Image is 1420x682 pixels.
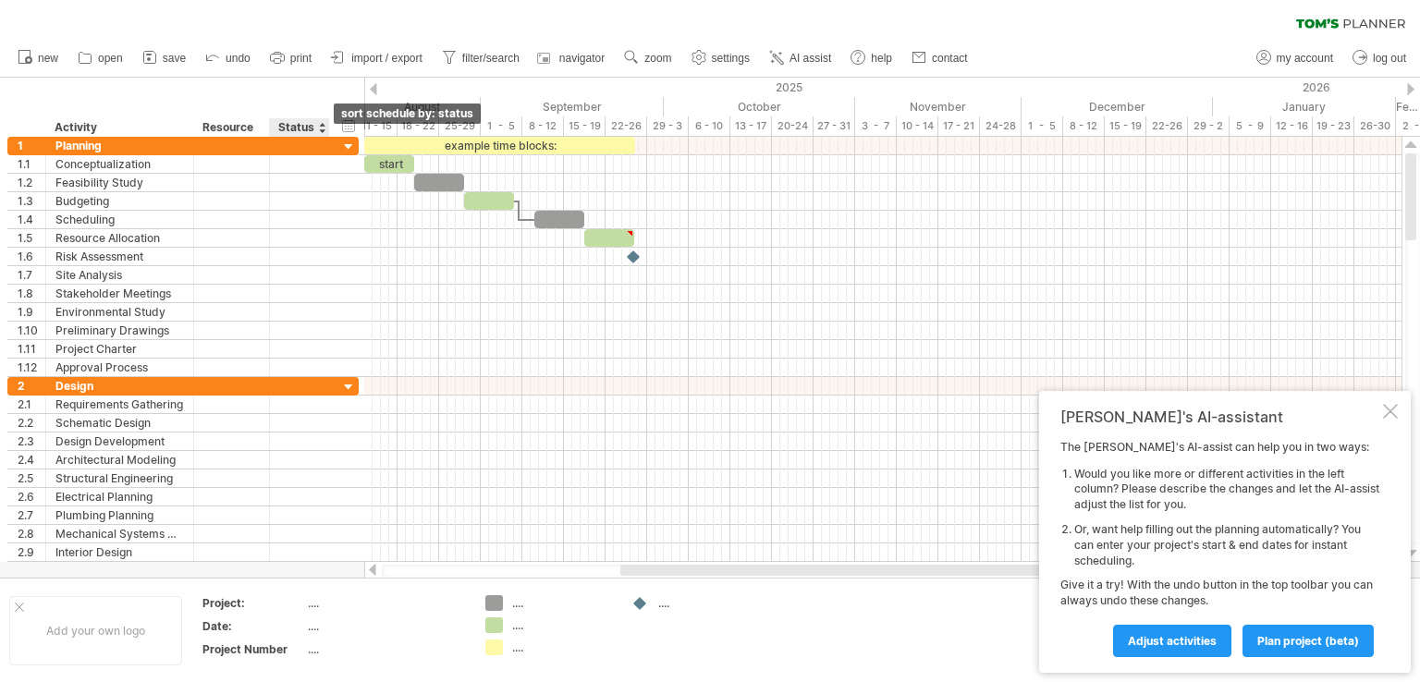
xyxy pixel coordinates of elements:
[772,116,814,136] div: 20-24
[290,52,312,65] span: print
[18,285,45,302] div: 1.8
[1242,625,1374,657] a: plan project (beta)
[980,116,1022,136] div: 24-28
[1105,116,1146,136] div: 15 - 19
[1063,116,1105,136] div: 8 - 12
[658,595,759,611] div: ....
[55,525,184,542] div: Mechanical Systems Design
[907,46,973,70] a: contact
[1252,46,1339,70] a: my account
[55,340,184,358] div: Project Charter
[18,525,45,542] div: 2.8
[439,116,481,136] div: 25-29
[55,155,184,173] div: Conceptualization
[55,359,184,376] div: Approval Process
[55,174,184,191] div: Feasibility Study
[202,641,304,657] div: Project Number
[308,618,463,634] div: ....
[1313,116,1354,136] div: 19 - 23
[55,488,184,505] div: Electrical Planning
[55,377,184,395] div: Design
[398,116,439,136] div: 18 - 22
[938,116,980,136] div: 17 - 21
[1257,634,1359,648] span: plan project (beta)
[55,432,184,450] div: Design Development
[846,46,898,70] a: help
[564,116,606,136] div: 15 - 19
[664,97,855,116] div: October 2025
[364,137,635,154] div: example time blocks:
[932,52,968,65] span: contact
[18,192,45,210] div: 1.3
[18,174,45,191] div: 1.2
[38,52,58,65] span: new
[522,116,564,136] div: 8 - 12
[308,595,463,611] div: ....
[55,266,184,284] div: Site Analysis
[18,155,45,173] div: 1.1
[481,97,664,116] div: September 2025
[18,229,45,247] div: 1.5
[1277,52,1333,65] span: my account
[306,97,481,116] div: August 2025
[18,359,45,376] div: 1.12
[18,137,45,154] div: 1
[437,46,525,70] a: filter/search
[644,52,671,65] span: zoom
[18,248,45,265] div: 1.6
[1213,97,1396,116] div: January 2026
[18,451,45,469] div: 2.4
[1271,116,1313,136] div: 12 - 16
[9,596,182,665] div: Add your own logo
[687,46,755,70] a: settings
[481,116,522,136] div: 1 - 5
[689,116,730,136] div: 6 - 10
[765,46,837,70] a: AI assist
[55,137,184,154] div: Planning
[55,414,184,432] div: Schematic Design
[55,322,184,339] div: Preliminary Drawings
[356,116,398,136] div: 11 - 15
[730,116,772,136] div: 13 - 17
[606,116,647,136] div: 22-26
[55,543,184,561] div: Interior Design
[202,595,304,611] div: Project:
[1128,634,1217,648] span: Adjust activities
[814,116,855,136] div: 27 - 31
[855,116,897,136] div: 3 - 7
[202,118,259,137] div: Resource
[55,285,184,302] div: Stakeholder Meetings
[265,46,317,70] a: print
[1060,408,1379,426] div: [PERSON_NAME]'s AI-assistant
[534,46,610,70] a: navigator
[55,506,184,524] div: Plumbing Planning
[55,211,184,228] div: Scheduling
[202,618,304,634] div: Date:
[1188,116,1230,136] div: 29 - 2
[1060,440,1379,656] div: The [PERSON_NAME]'s AI-assist can help you in two ways: Give it a try! With the undo button in th...
[55,396,184,413] div: Requirements Gathering
[308,641,463,657] div: ....
[897,116,938,136] div: 10 - 14
[512,617,613,633] div: ....
[1022,116,1063,136] div: 1 - 5
[559,52,605,65] span: navigator
[138,46,191,70] a: save
[1074,467,1379,513] li: Would you like more or different activities in the left column? Please describe the changes and l...
[712,52,750,65] span: settings
[1373,52,1406,65] span: log out
[18,414,45,432] div: 2.2
[334,104,481,124] div: sort schedule by: status
[512,595,613,611] div: ....
[55,451,184,469] div: Architectural Modeling
[18,488,45,505] div: 2.6
[18,469,45,487] div: 2.5
[1074,522,1379,568] li: Or, want help filling out the planning automatically? You can enter your project's start & end da...
[73,46,129,70] a: open
[55,248,184,265] div: Risk Assessment
[163,52,186,65] span: save
[18,303,45,321] div: 1.9
[55,469,184,487] div: Structural Engineering
[18,340,45,358] div: 1.11
[1230,116,1271,136] div: 5 - 9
